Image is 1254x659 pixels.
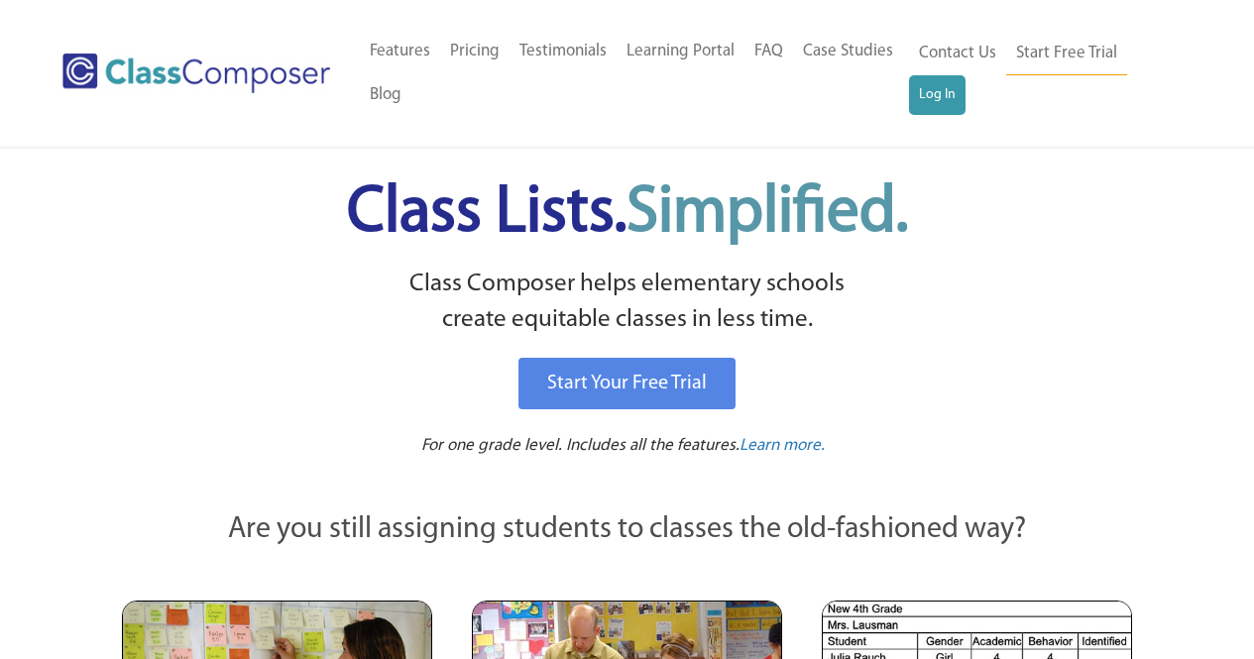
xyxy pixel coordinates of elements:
[909,32,1006,75] a: Contact Us
[627,181,908,246] span: Simplified.
[617,30,744,73] a: Learning Portal
[119,267,1136,339] p: Class Composer helps elementary schools create equitable classes in less time.
[421,437,740,454] span: For one grade level. Includes all the features.
[740,434,825,459] a: Learn more.
[909,75,966,115] a: Log In
[62,54,330,93] img: Class Composer
[360,30,440,73] a: Features
[360,73,411,117] a: Blog
[518,358,736,409] a: Start Your Free Trial
[793,30,903,73] a: Case Studies
[909,32,1177,115] nav: Header Menu
[744,30,793,73] a: FAQ
[510,30,617,73] a: Testimonials
[740,437,825,454] span: Learn more.
[347,181,908,246] span: Class Lists.
[122,508,1133,552] p: Are you still assigning students to classes the old-fashioned way?
[1006,32,1127,76] a: Start Free Trial
[440,30,510,73] a: Pricing
[360,30,909,117] nav: Header Menu
[547,374,707,393] span: Start Your Free Trial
